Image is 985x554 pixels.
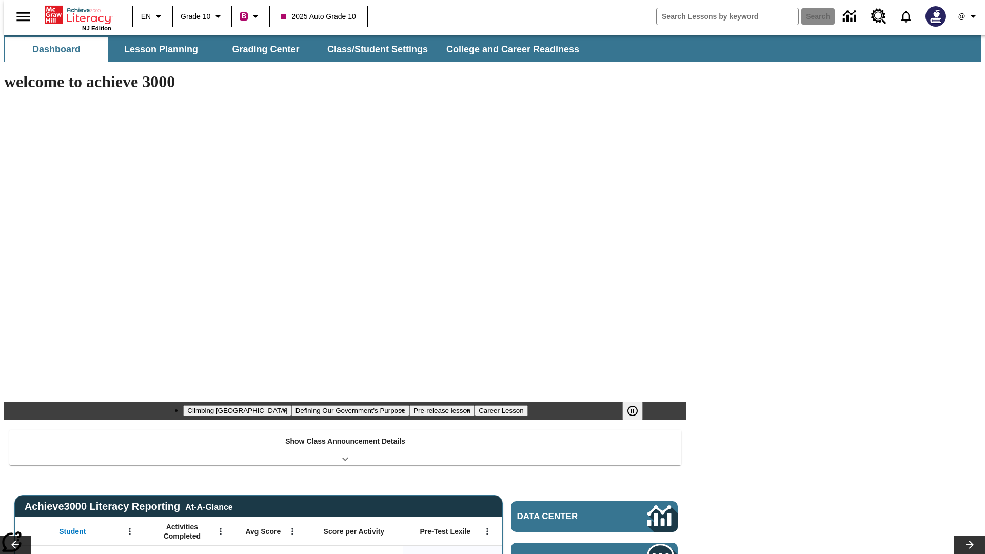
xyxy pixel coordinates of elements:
span: Achieve3000 Literacy Reporting [25,501,233,512]
button: Dashboard [5,37,108,62]
a: Resource Center, Will open in new tab [865,3,893,30]
button: Lesson Planning [110,37,212,62]
div: Show Class Announcement Details [9,430,681,465]
button: Slide 3 Pre-release lesson [409,405,475,416]
span: Activities Completed [148,522,216,541]
button: Pause [622,402,643,420]
input: search field [657,8,798,25]
span: Student [59,527,86,536]
button: Lesson carousel, Next [954,536,985,554]
div: At-A-Glance [185,501,232,512]
button: Slide 4 Career Lesson [475,405,527,416]
button: Boost Class color is violet red. Change class color [235,7,266,26]
span: 2025 Auto Grade 10 [281,11,356,22]
button: Select a new avatar [919,3,952,30]
a: Notifications [893,3,919,30]
span: Avg Score [245,527,281,536]
button: Open Menu [122,524,137,539]
button: College and Career Readiness [438,37,587,62]
div: Pause [622,402,653,420]
button: Profile/Settings [952,7,985,26]
button: Grade: Grade 10, Select a grade [176,7,228,26]
span: @ [958,11,965,22]
button: Language: EN, Select a language [136,7,169,26]
div: Home [45,4,111,31]
span: Grade 10 [181,11,210,22]
span: Data Center [517,511,613,522]
span: EN [141,11,151,22]
button: Open side menu [8,2,38,32]
button: Open Menu [285,524,300,539]
img: Avatar [925,6,946,27]
span: Pre-Test Lexile [420,527,471,536]
button: Class/Student Settings [319,37,436,62]
span: NJ Edition [82,25,111,31]
div: SubNavbar [4,37,588,62]
a: Data Center [511,501,678,532]
button: Slide 2 Defining Our Government's Purpose [291,405,409,416]
h1: welcome to achieve 3000 [4,72,686,91]
span: B [241,10,246,23]
button: Slide 1 Climbing Mount Tai [183,405,291,416]
button: Open Menu [213,524,228,539]
div: SubNavbar [4,35,981,62]
button: Open Menu [480,524,495,539]
a: Home [45,5,111,25]
p: Show Class Announcement Details [285,436,405,447]
span: Score per Activity [324,527,385,536]
a: Data Center [837,3,865,31]
button: Grading Center [214,37,317,62]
